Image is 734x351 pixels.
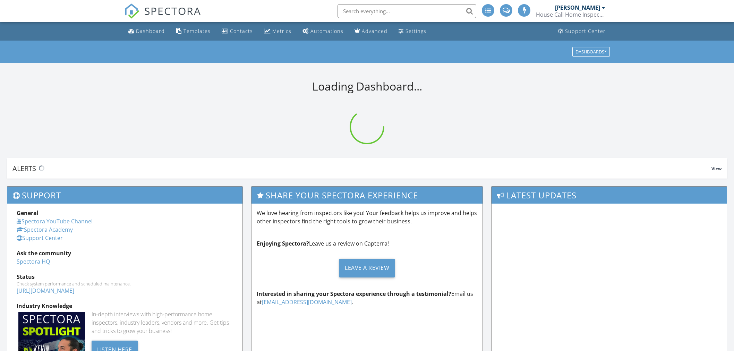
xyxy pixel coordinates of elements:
[711,166,722,172] span: View
[183,28,211,34] div: Templates
[257,290,451,298] strong: Interested in sharing your Spectora experience through a testimonial?
[124,3,139,19] img: The Best Home Inspection Software - Spectora
[251,187,483,204] h3: Share Your Spectora Experience
[230,28,253,34] div: Contacts
[17,258,50,265] a: Spectora HQ
[219,25,256,38] a: Contacts
[536,11,605,18] div: House Call Home Inspection
[572,47,610,57] button: Dashboards
[17,273,233,281] div: Status
[257,240,309,247] strong: Enjoying Spectora?
[565,28,606,34] div: Support Center
[17,302,233,310] div: Industry Knowledge
[272,28,291,34] div: Metrics
[144,3,201,18] span: SPECTORA
[17,249,233,257] div: Ask the community
[352,25,390,38] a: Advanced
[17,281,233,286] div: Check system performance and scheduled maintenance.
[12,164,711,173] div: Alerts
[396,25,429,38] a: Settings
[257,290,477,306] p: Email us at .
[17,209,39,217] strong: General
[406,28,426,34] div: Settings
[555,25,608,38] a: Support Center
[257,209,477,225] p: We love hearing from inspectors like you! Your feedback helps us improve and helps other inspecto...
[7,187,242,204] h3: Support
[124,9,201,24] a: SPECTORA
[257,253,477,283] a: Leave a Review
[310,28,343,34] div: Automations
[126,25,168,38] a: Dashboard
[17,234,63,242] a: Support Center
[136,28,165,34] div: Dashboard
[92,310,233,335] div: In-depth interviews with high-performance home inspectors, industry leaders, vendors and more. Ge...
[17,217,93,225] a: Spectora YouTube Channel
[262,298,352,306] a: [EMAIL_ADDRESS][DOMAIN_NAME]
[17,287,74,294] a: [URL][DOMAIN_NAME]
[492,187,727,204] h3: Latest Updates
[339,259,395,277] div: Leave a Review
[17,226,73,233] a: Spectora Academy
[575,49,607,54] div: Dashboards
[261,25,294,38] a: Metrics
[555,4,600,11] div: [PERSON_NAME]
[338,4,476,18] input: Search everything...
[362,28,387,34] div: Advanced
[257,239,477,248] p: Leave us a review on Capterra!
[173,25,213,38] a: Templates
[300,25,346,38] a: Automations (Advanced)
